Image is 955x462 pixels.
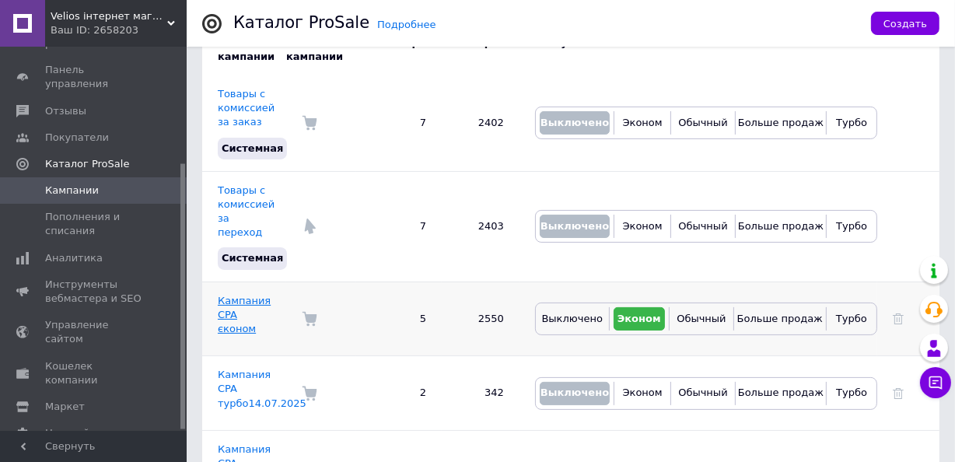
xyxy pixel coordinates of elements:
[442,75,519,171] td: 2402
[218,295,271,334] a: Кампания CPA єконом
[222,142,283,154] span: Системная
[623,220,663,232] span: Эконом
[831,307,873,331] button: Турбо
[45,426,102,440] span: Настройки
[871,12,939,35] button: Создать
[302,386,317,401] img: Комиссия за заказ
[540,215,610,238] button: Выключено
[836,117,867,128] span: Турбо
[356,282,442,356] td: 5
[519,24,877,75] td: Статус
[218,369,306,408] a: Кампания CPA турбо14.07.2025
[540,382,610,405] button: Выключено
[678,220,727,232] span: Обычный
[831,382,873,405] button: Турбо
[836,313,867,324] span: Турбо
[222,252,283,264] span: Системная
[45,131,109,145] span: Покупатели
[540,387,609,398] span: Выключено
[442,24,519,75] td: Товаров
[883,18,927,30] span: Создать
[45,318,144,346] span: Управление сайтом
[51,9,167,23] span: Velios інтернет магазин нижньої білизни
[540,220,609,232] span: Выключено
[614,307,665,331] button: Эконом
[893,387,904,398] a: Удалить
[302,219,317,234] img: Комиссия за переход
[45,359,144,387] span: Кошелек компании
[218,88,275,128] a: Товары с комиссией за заказ
[540,307,605,331] button: Выключено
[920,367,951,398] button: Чат с покупателем
[893,313,904,324] a: Удалить
[740,111,822,135] button: Больше продаж
[678,117,727,128] span: Обычный
[836,220,867,232] span: Турбо
[218,184,275,239] a: Товары с комиссией за переход
[302,311,317,327] img: Комиссия за заказ
[740,382,822,405] button: Больше продаж
[617,313,661,324] span: Эконом
[618,111,666,135] button: Эконом
[738,387,824,398] span: Больше продаж
[202,24,286,75] td: Название кампании
[45,157,129,171] span: Каталог ProSale
[542,313,603,324] span: Выключено
[831,215,873,238] button: Турбо
[740,215,822,238] button: Больше продаж
[738,117,824,128] span: Больше продаж
[286,24,356,75] td: Тип кампании
[356,24,442,75] td: Категорий
[45,251,103,265] span: Аналитика
[678,387,727,398] span: Обычный
[836,387,867,398] span: Турбо
[737,313,823,324] span: Больше продаж
[442,171,519,282] td: 2403
[673,307,729,331] button: Обычный
[356,75,442,171] td: 7
[623,117,663,128] span: Эконом
[442,356,519,431] td: 342
[675,111,730,135] button: Обычный
[677,313,726,324] span: Обычный
[377,19,436,30] a: Подробнее
[51,23,187,37] div: Ваш ID: 2658203
[738,220,824,232] span: Больше продаж
[45,104,86,118] span: Отзывы
[623,387,663,398] span: Эконом
[831,111,873,135] button: Турбо
[45,278,144,306] span: Инструменты вебмастера и SEO
[540,111,610,135] button: Выключено
[45,210,144,238] span: Пополнения и списания
[675,382,730,405] button: Обычный
[675,215,730,238] button: Обычный
[45,184,99,198] span: Кампании
[45,400,85,414] span: Маркет
[356,356,442,431] td: 2
[302,115,317,131] img: Комиссия за заказ
[45,63,144,91] span: Панель управления
[738,307,822,331] button: Больше продаж
[356,171,442,282] td: 7
[233,15,369,31] div: Каталог ProSale
[618,215,666,238] button: Эконом
[618,382,666,405] button: Эконом
[540,117,609,128] span: Выключено
[442,282,519,356] td: 2550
